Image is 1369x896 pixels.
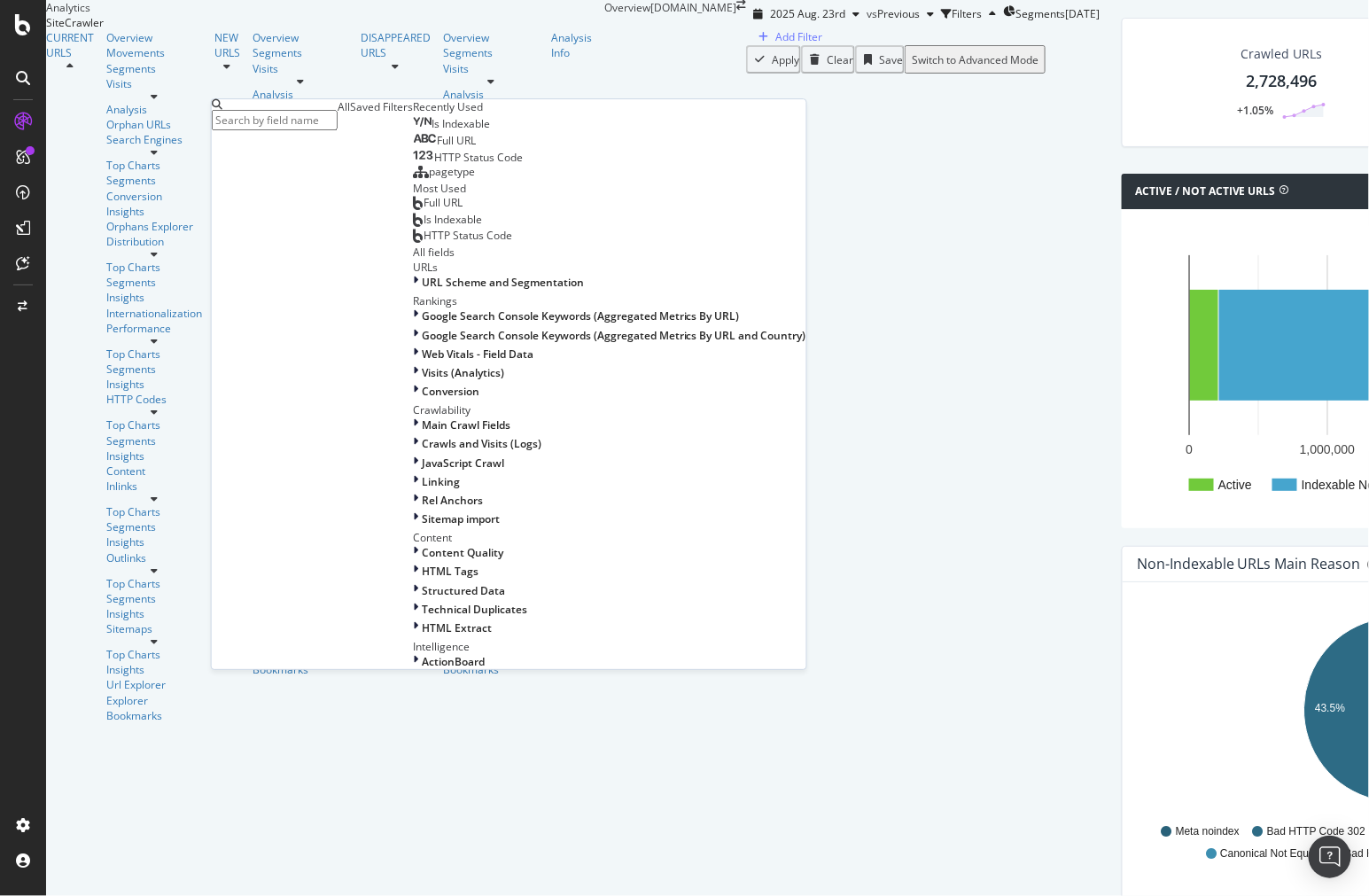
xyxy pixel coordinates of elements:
span: Linking [422,474,460,489]
div: Segments [106,275,202,290]
div: Open Intercom Messenger [1309,836,1351,878]
div: Recently Used [413,99,806,114]
div: HTTP Codes [106,392,202,407]
a: Insights [106,290,202,305]
a: Sitemaps [106,621,202,636]
button: Apply [746,45,801,74]
text: Active [1218,478,1252,492]
a: Url Explorer [106,677,202,692]
span: Full URL [437,133,476,148]
span: vs [867,6,877,21]
span: Rel Anchors [422,493,483,508]
div: [DATE] [1065,6,1100,21]
a: DISAPPEARED URLS [361,30,431,60]
div: Movements [106,45,202,60]
div: All fields [413,245,806,260]
span: Crawls and Visits (Logs) [422,437,541,452]
text: 43.5% [1315,702,1345,714]
span: URL Scheme and Segmentation [422,275,584,290]
div: Saved Filters [350,99,413,114]
span: Google Search Console Keywords (Aggregated Metrics By URL and Country) [422,328,806,343]
span: Full URL [424,196,463,211]
div: Top Charts [106,647,202,662]
button: Save [855,45,905,74]
div: Top Charts [106,417,202,432]
div: Segments [106,362,202,377]
button: Clear [801,45,855,74]
a: Insights [106,204,202,219]
a: CURRENT URLS [46,30,94,60]
a: Orphan URLs [106,117,202,132]
a: Overview [253,30,348,45]
span: HTTP Status Code [424,228,512,243]
a: Overview [106,30,202,45]
div: Content [106,464,202,479]
span: Conversion [422,384,479,399]
a: Overview [443,30,539,45]
a: Segments [253,45,348,60]
span: Google Search Console Keywords (Aggregated Metrics By URL) [422,309,740,324]
button: Switch to Advanced Mode [905,45,1046,74]
a: Top Charts [106,347,202,362]
a: Visits [106,76,202,91]
a: Top Charts [106,260,202,275]
div: Content [413,530,806,545]
a: Segments [106,519,202,534]
a: Conversion [106,189,202,204]
span: Is Indexable [424,212,482,227]
span: pagetype [429,164,475,179]
a: Search Engines [106,132,202,147]
div: Explorer Bookmarks [106,693,202,723]
div: Filters [952,6,982,21]
a: Segments [106,173,202,188]
span: HTML Tags [422,564,478,579]
a: Insights [106,606,202,621]
span: Main Crawl Fields [422,417,510,432]
span: Meta noindex [1176,824,1240,839]
div: Intelligence [413,639,806,654]
div: Save [879,52,903,67]
span: Canonical Not Equal [1220,846,1317,861]
a: NEW URLS [214,30,240,60]
a: Distribution [106,234,202,249]
a: Outlinks [106,550,202,565]
span: Previous [877,6,920,21]
a: Top Charts [106,158,202,173]
div: Orphans Explorer [106,219,202,234]
a: Insights [106,448,202,464]
a: Insights [106,377,202,392]
a: Segments [106,61,202,76]
span: 2025 Aug. 23rd [770,6,845,21]
div: Performance [106,321,202,336]
a: Insights [106,662,202,677]
span: Is Indexable [432,116,490,131]
a: Segments [106,433,202,448]
a: Segments [443,45,539,60]
a: Analysis Info [551,30,592,60]
div: Analysis [106,102,202,117]
a: Segments [106,591,202,606]
div: Visits [443,61,539,76]
div: Analysis [253,87,348,102]
text: 1,000,000 [1300,442,1355,456]
div: Non-Indexable URLs Main Reason [1137,555,1361,573]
